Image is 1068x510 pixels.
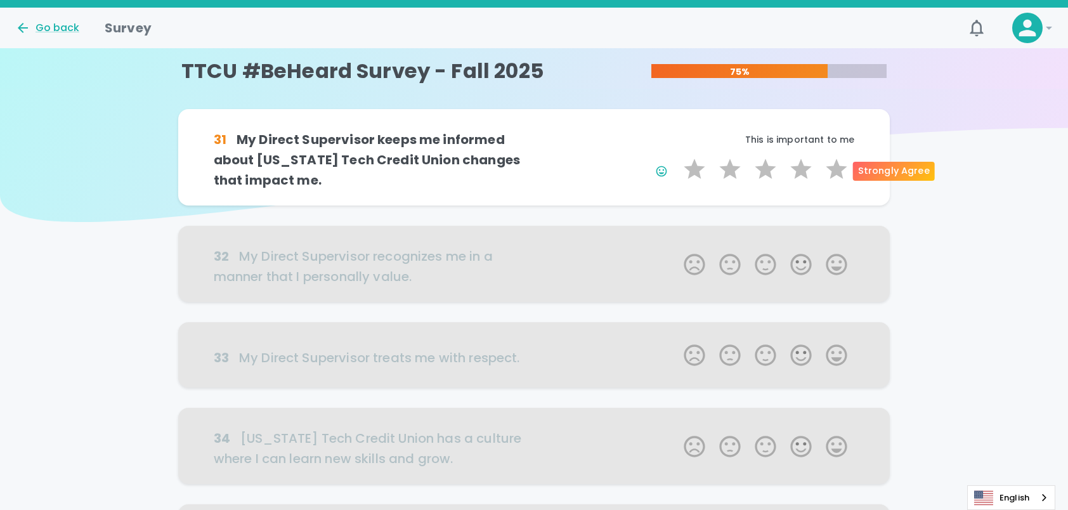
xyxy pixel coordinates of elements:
h4: TTCU #BeHeard Survey - Fall 2025 [181,58,544,84]
a: English [968,486,1055,509]
div: Strongly Agree [853,162,935,181]
h6: My Direct Supervisor keeps me informed about [US_STATE] Tech Credit Union changes that impact me. [214,129,534,190]
button: Go back [15,20,79,36]
aside: Language selected: English [967,485,1055,510]
div: 31 [214,129,226,150]
p: This is important to me [534,133,854,146]
p: 75% [651,65,828,78]
div: Language [967,485,1055,510]
h1: Survey [105,18,152,38]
